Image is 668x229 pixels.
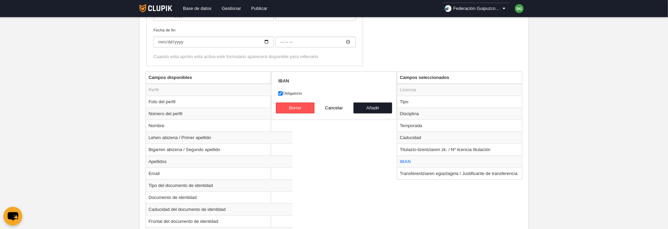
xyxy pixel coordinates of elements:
[397,72,522,84] th: Campos seleccionados
[397,156,522,167] td: IBAN
[146,179,293,191] td: Tipo del documento de identidad
[445,5,452,12] img: Oa9FKPTX8wTZ.30x30.jpg
[397,144,522,156] td: Titulazio-lizentziaren zk. / Nº licencia titulación
[276,103,315,113] button: Borrar
[278,90,390,96] label: Obligatorio
[453,5,501,12] span: Federación Guipuzcoana de Voleibol
[146,120,293,132] td: Nombre
[146,84,293,96] td: Perfil
[153,37,274,48] input: Fecha de fin
[146,96,293,108] td: Foto del perfil
[397,120,522,132] td: Temporada
[146,72,293,84] th: Campos disponibles
[153,27,356,48] label: Fecha de fin
[397,96,522,108] td: Tipo
[153,54,356,60] div: Cuando esta opción está activa este formulario aparecerá disponible para rellenarlo
[315,103,353,113] button: Cancelar
[146,132,293,144] td: Lehen abizena / Primer apellido
[146,191,293,203] td: Documento de identidad
[397,84,522,96] td: Licencia
[397,167,522,179] td: Transferentziaren egiaztagiria / Justificante de transferencia
[397,132,522,144] td: Caducidad
[278,91,283,96] input: Obligatorio
[146,167,293,179] td: Email
[146,203,293,215] td: Caducidad del documento de identidad
[146,215,293,227] td: Frontal del documento de identidad
[146,144,293,156] td: Bigarren abizena / Segundo apellido
[276,37,356,48] input: Fecha de fin
[442,3,510,14] a: Federación Guipuzcoana de Voleibol
[278,78,289,83] strong: IBAN
[139,4,173,12] img: Clupik
[146,108,293,120] td: Número del perfil
[3,207,22,226] button: chat-button
[146,156,293,167] td: Apellidos
[353,103,392,113] button: Añadir
[397,108,522,120] td: Disciplina
[515,4,524,13] img: c2l6ZT0zMHgzMCZmcz05JnRleHQ9REcmYmc9NDNhMDQ3.png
